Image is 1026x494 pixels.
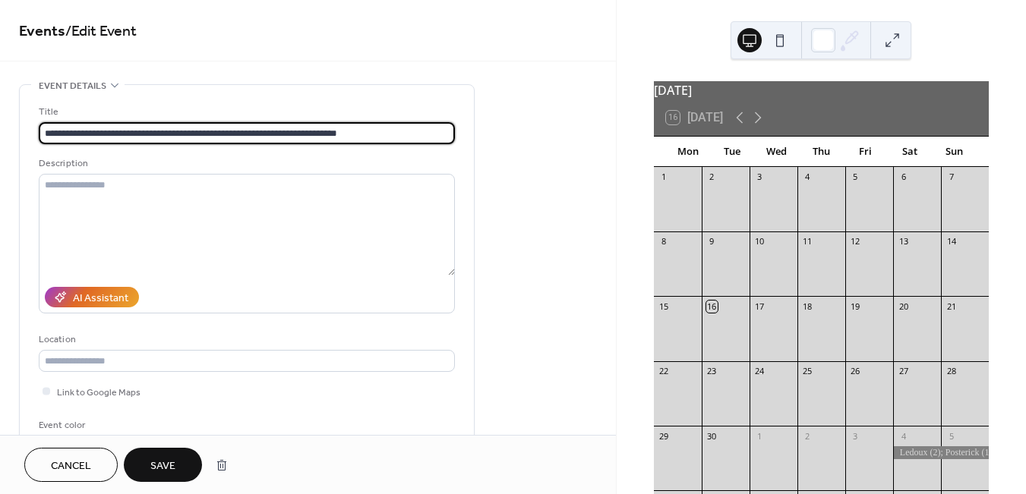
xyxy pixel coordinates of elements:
[24,448,118,482] button: Cancel
[124,448,202,482] button: Save
[850,300,861,312] div: 19
[898,430,909,442] div: 4
[51,458,91,474] span: Cancel
[844,137,888,167] div: Fri
[802,366,813,377] div: 25
[658,236,670,247] div: 8
[802,300,813,312] div: 18
[45,287,139,307] button: AI Assistant
[850,236,861,247] div: 12
[658,366,670,377] div: 22
[898,171,909,183] div: 6
[706,236,718,247] div: 9
[65,17,137,46] span: / Edit Event
[710,137,754,167] div: Tue
[893,446,989,459] div: Ledoux (2); Posterick (1); A. Birrenkott (2); B. Birrenkott (2)
[706,171,718,183] div: 2
[666,137,710,167] div: Mon
[755,137,799,167] div: Wed
[888,137,932,167] div: Sat
[754,430,766,442] div: 1
[799,137,843,167] div: Thu
[802,171,813,183] div: 4
[754,171,766,183] div: 3
[754,236,766,247] div: 10
[898,366,909,377] div: 27
[57,385,140,401] span: Link to Google Maps
[19,17,65,46] a: Events
[802,430,813,442] div: 2
[706,366,718,377] div: 23
[39,417,153,433] div: Event color
[945,171,957,183] div: 7
[898,236,909,247] div: 13
[945,236,957,247] div: 14
[802,236,813,247] div: 11
[39,78,106,94] span: Event details
[850,171,861,183] div: 5
[39,156,452,171] div: Description
[850,430,861,442] div: 3
[945,430,957,442] div: 5
[658,171,670,183] div: 1
[39,104,452,120] div: Title
[706,300,718,312] div: 16
[898,300,909,312] div: 20
[850,366,861,377] div: 26
[933,137,977,167] div: Sun
[658,430,670,442] div: 29
[706,430,718,442] div: 30
[658,300,670,312] div: 15
[945,366,957,377] div: 28
[654,81,989,99] div: [DATE]
[150,458,175,474] span: Save
[754,366,766,377] div: 24
[39,332,452,348] div: Location
[73,291,128,307] div: AI Assistant
[945,300,957,312] div: 21
[754,300,766,312] div: 17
